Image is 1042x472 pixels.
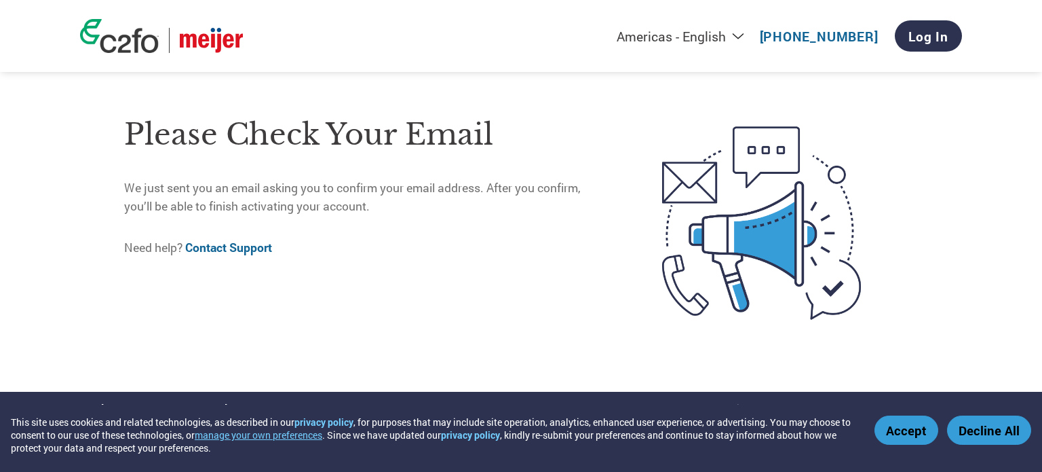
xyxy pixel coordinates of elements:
[90,401,126,416] a: Privacy
[895,20,962,52] a: Log In
[441,429,500,441] a: privacy policy
[124,113,605,157] h1: Please check your email
[294,416,353,429] a: privacy policy
[605,102,918,344] img: open-email
[124,179,605,215] p: We just sent you an email asking you to confirm your email address. After you confirm, you’ll be ...
[947,416,1031,445] button: Decline All
[180,28,243,53] img: Meijer
[197,401,237,416] a: Security
[760,28,879,45] a: [PHONE_NUMBER]
[195,429,322,441] button: manage your own preferences
[11,416,855,454] div: This site uses cookies and related technologies, as described in our , for purposes that may incl...
[185,240,272,255] a: Contact Support
[124,239,605,257] p: Need help?
[874,416,938,445] button: Accept
[638,401,962,416] p: © 2024 Pollen, Inc. All rights reserved / Pat. 10,817,932 and Pat. 11,100,477.
[80,19,159,53] img: c2fo logo
[147,401,176,416] a: Terms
